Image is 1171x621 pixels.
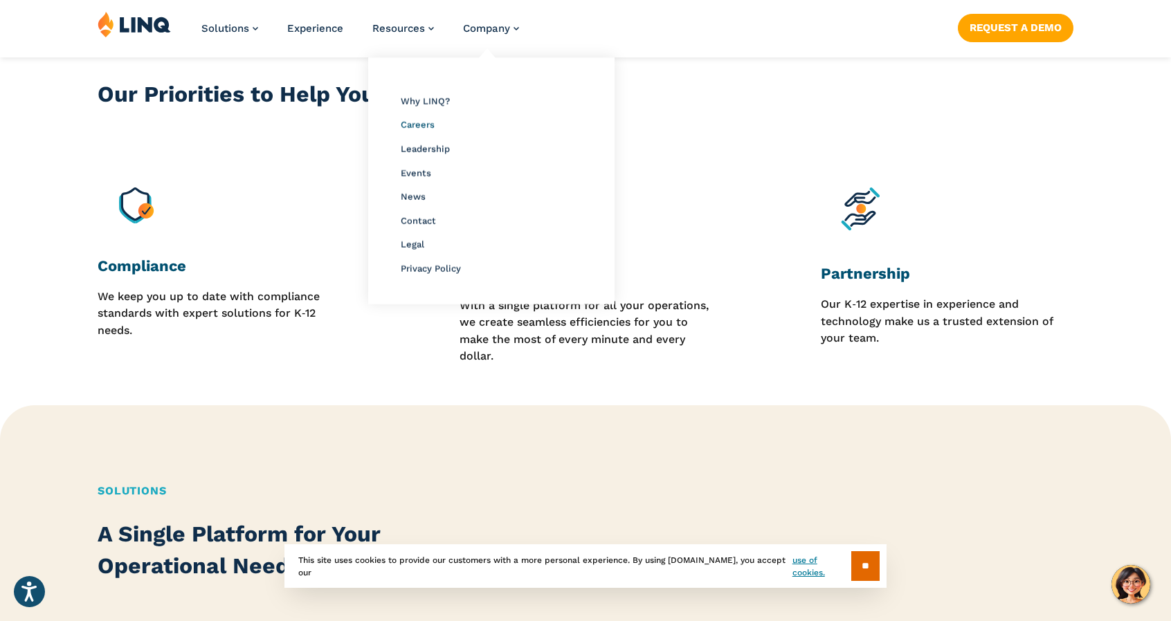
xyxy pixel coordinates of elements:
[287,22,343,35] a: Experience
[98,257,350,276] h3: Compliance
[98,288,350,364] p: We keep you up to date with compliance standards with expert solutions for K‑12 needs.
[401,192,426,202] a: News
[1111,565,1150,604] button: Hello, have a question? Let’s chat.
[401,120,435,130] a: Careers
[201,22,258,35] a: Solutions
[958,14,1073,41] a: Request a Demo
[821,264,1073,284] h3: Partnership
[821,296,1073,364] p: Our K‑12 expertise in experience and technology make us a trusted extension of your team.
[401,263,461,274] a: Privacy Policy
[98,11,171,37] img: LINQ | K‑12 Software
[201,22,249,35] span: Solutions
[98,519,487,582] h2: A Single Platform for Your Operational Needs
[372,22,425,35] span: Resources
[401,96,450,106] a: Why LINQ?
[958,11,1073,41] nav: Button Navigation
[401,144,450,154] a: Leadership
[401,168,431,178] a: Events
[460,297,711,364] p: With a single platform for all your operations, we create seamless efficiencies for you to make t...
[463,22,519,35] a: Company
[463,22,510,35] span: Company
[401,239,424,250] a: Legal
[401,216,436,226] a: Contact
[98,483,1073,499] h2: Solutions
[372,22,434,35] a: Resources
[792,554,851,579] a: use of cookies.
[201,11,519,57] nav: Primary Navigation
[98,79,487,110] h2: Our Priorities to Help You Succeed
[284,544,887,588] div: This site uses cookies to provide our customers with a more personal experience. By using [DOMAIN...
